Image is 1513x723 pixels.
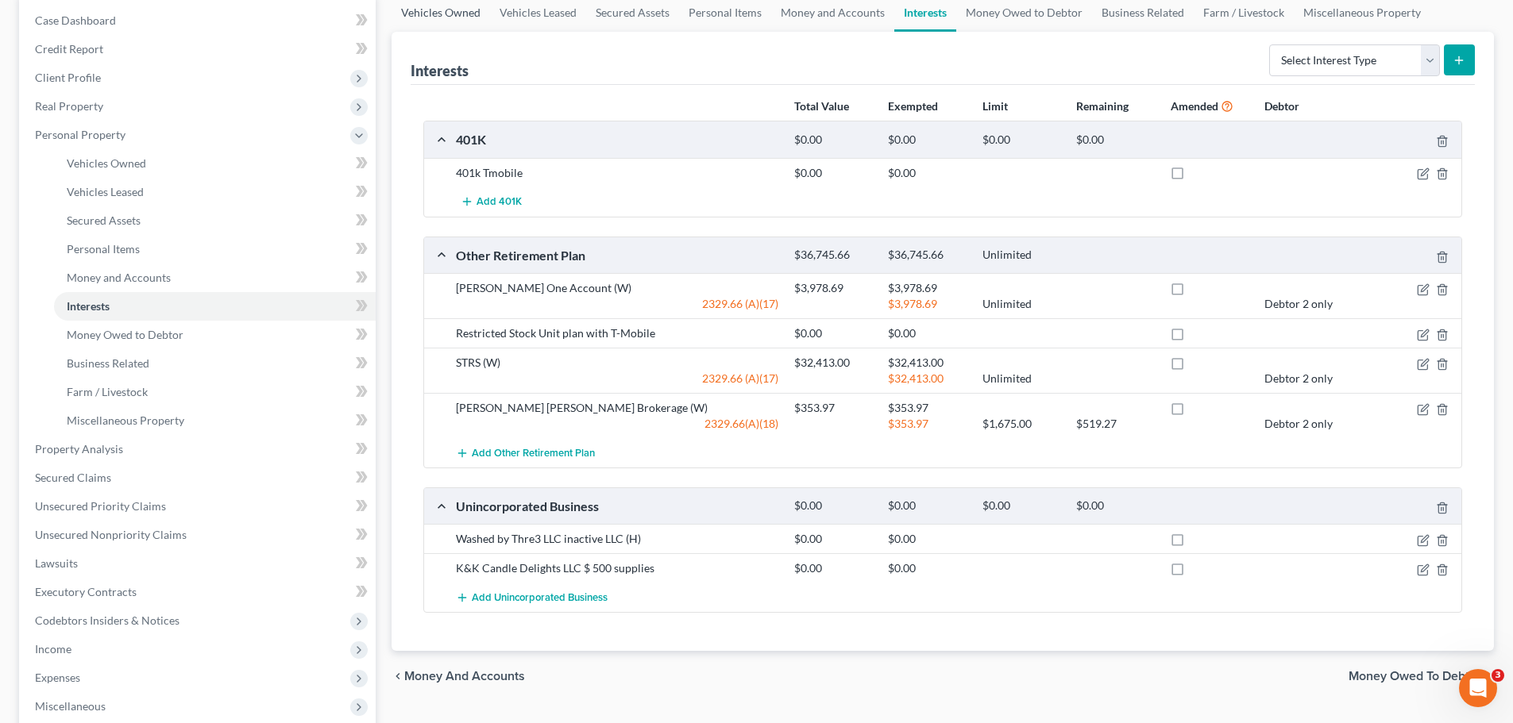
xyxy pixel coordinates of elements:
[975,371,1068,386] div: Unlimited
[35,471,111,484] span: Secured Claims
[975,296,1068,312] div: Unlimited
[880,248,974,263] div: $36,745.66
[456,583,608,612] button: Add Unincorporated Business
[448,165,786,181] div: 401k Tmobile
[1459,669,1497,707] iframe: Intercom live chat
[67,328,183,341] span: Money Owed to Debtor
[975,498,1068,513] div: $0.00
[35,699,106,713] span: Miscellaneous
[35,128,125,141] span: Personal Property
[1068,133,1162,148] div: $0.00
[786,560,880,576] div: $0.00
[448,355,786,371] div: STRS (W)
[880,560,974,576] div: $0.00
[448,280,786,296] div: [PERSON_NAME] One Account (W)
[786,531,880,547] div: $0.00
[472,447,595,460] span: Add Other Retirement Plan
[67,299,110,313] span: Interests
[54,406,376,435] a: Miscellaneous Property
[786,248,880,263] div: $36,745.66
[880,280,974,296] div: $3,978.69
[54,149,376,178] a: Vehicles Owned
[35,42,103,56] span: Credit Report
[880,531,974,547] div: $0.00
[67,156,146,170] span: Vehicles Owned
[1492,669,1504,682] span: 3
[1349,670,1494,683] button: Money Owed to Debtor chevron_right
[880,133,974,148] div: $0.00
[67,185,144,198] span: Vehicles Leased
[448,560,786,576] div: K&K Candle Delights LLC $ 500 supplies
[880,165,974,181] div: $0.00
[35,671,80,684] span: Expenses
[786,498,880,513] div: $0.00
[448,296,786,312] div: 2329.66 (A)(17)
[448,247,786,263] div: Other Retirement Plan
[982,99,1008,113] strong: Limit
[1171,99,1218,113] strong: Amended
[1264,99,1299,113] strong: Debtor
[1076,99,1129,113] strong: Remaining
[448,131,786,148] div: 401K
[448,498,786,514] div: Unincorporated Business
[67,385,148,398] span: Farm / Livestock
[22,463,376,492] a: Secured Claims
[880,371,974,386] div: $32,413.00
[22,521,376,549] a: Unsecured Nonpriority Claims
[35,99,103,113] span: Real Property
[404,670,525,683] span: Money and Accounts
[448,371,786,386] div: 2329.66 (A)(17)
[786,165,880,181] div: $0.00
[1256,371,1350,386] div: Debtor 2 only
[472,591,608,604] span: Add Unincorporated Business
[456,187,526,217] button: Add 401K
[22,578,376,606] a: Executory Contracts
[786,133,880,148] div: $0.00
[448,325,786,341] div: Restricted Stock Unit plan with T-Mobile
[54,235,376,263] a: Personal Items
[67,242,140,256] span: Personal Items
[22,6,376,35] a: Case Dashboard
[1349,670,1481,683] span: Money Owed to Debtor
[786,280,880,296] div: $3,978.69
[54,378,376,406] a: Farm / Livestock
[67,356,149,370] span: Business Related
[794,99,849,113] strong: Total Value
[1068,416,1162,432] div: $519.27
[880,296,974,312] div: $3,978.69
[975,416,1068,432] div: $1,675.00
[448,400,786,416] div: [PERSON_NAME] [PERSON_NAME] Brokerage (W)
[22,435,376,463] a: Property Analysis
[67,413,184,427] span: Miscellaneous Property
[35,528,187,541] span: Unsecured Nonpriority Claims
[975,133,1068,148] div: $0.00
[54,206,376,235] a: Secured Assets
[35,499,166,513] span: Unsecured Priority Claims
[35,71,101,84] span: Client Profile
[448,416,786,432] div: 2329.66(A)(18)
[22,492,376,521] a: Unsecured Priority Claims
[448,531,786,547] div: Washed by Thre3 LLC inactive LLC (H)
[22,549,376,578] a: Lawsuits
[880,325,974,341] div: $0.00
[392,670,525,683] button: chevron_left Money and Accounts
[975,248,1068,263] div: Unlimited
[888,99,938,113] strong: Exempted
[456,438,595,467] button: Add Other Retirement Plan
[35,13,116,27] span: Case Dashboard
[54,292,376,321] a: Interests
[35,442,123,456] span: Property Analysis
[67,213,141,227] span: Secured Assets
[786,355,880,371] div: $32,413.00
[67,271,171,284] span: Money and Accounts
[54,263,376,292] a: Money and Accounts
[35,585,137,598] span: Executory Contracts
[880,400,974,416] div: $353.97
[411,61,469,80] div: Interests
[880,498,974,513] div: $0.00
[1256,296,1350,312] div: Debtor 2 only
[22,35,376,63] a: Credit Report
[477,196,522,209] span: Add 401K
[392,670,404,683] i: chevron_left
[54,349,376,378] a: Business Related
